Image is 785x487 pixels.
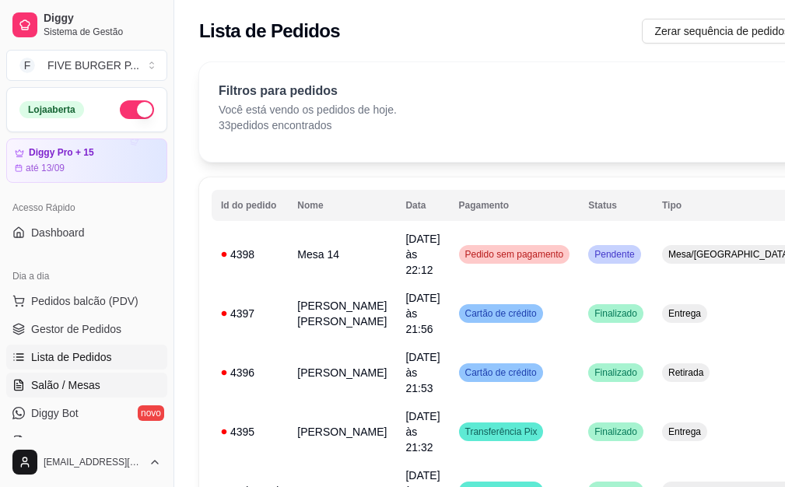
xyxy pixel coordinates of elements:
[6,429,167,454] a: KDS
[6,345,167,370] a: Lista de Pedidos
[221,424,279,440] div: 4395
[221,247,279,262] div: 4398
[47,58,139,73] div: FIVE BURGER P ...
[31,377,100,393] span: Salão / Mesas
[288,284,396,343] td: [PERSON_NAME] [PERSON_NAME]
[120,100,154,119] button: Alterar Status
[31,433,54,449] span: KDS
[29,147,94,159] article: Diggy Pro + 15
[6,317,167,342] a: Gestor de Pedidos
[44,12,161,26] span: Diggy
[405,351,440,394] span: [DATE] às 21:53
[288,343,396,402] td: [PERSON_NAME]
[212,190,288,221] th: Id do pedido
[591,307,640,320] span: Finalizado
[6,195,167,220] div: Acesso Rápido
[6,264,167,289] div: Dia a dia
[6,50,167,81] button: Select a team
[6,443,167,481] button: [EMAIL_ADDRESS][DOMAIN_NAME]
[199,19,340,44] h2: Lista de Pedidos
[288,225,396,284] td: Mesa 14
[579,190,653,221] th: Status
[462,307,540,320] span: Cartão de crédito
[6,373,167,398] a: Salão / Mesas
[44,26,161,38] span: Sistema de Gestão
[44,456,142,468] span: [EMAIL_ADDRESS][DOMAIN_NAME]
[219,82,397,100] p: Filtros para pedidos
[6,6,167,44] a: DiggySistema de Gestão
[6,220,167,245] a: Dashboard
[19,58,35,73] span: F
[221,306,279,321] div: 4397
[405,292,440,335] span: [DATE] às 21:56
[462,248,567,261] span: Pedido sem pagamento
[221,365,279,380] div: 4396
[591,248,637,261] span: Pendente
[6,289,167,314] button: Pedidos balcão (PDV)
[6,138,167,183] a: Diggy Pro + 15até 13/09
[26,162,65,174] article: até 13/09
[288,190,396,221] th: Nome
[665,366,706,379] span: Retirada
[19,101,84,118] div: Loja aberta
[450,190,580,221] th: Pagamento
[405,410,440,454] span: [DATE] às 21:32
[219,117,397,133] p: 33 pedidos encontrados
[31,225,85,240] span: Dashboard
[591,426,640,438] span: Finalizado
[31,293,138,309] span: Pedidos balcão (PDV)
[462,426,541,438] span: Transferência Pix
[288,402,396,461] td: [PERSON_NAME]
[31,321,121,337] span: Gestor de Pedidos
[396,190,449,221] th: Data
[462,366,540,379] span: Cartão de crédito
[591,366,640,379] span: Finalizado
[665,426,704,438] span: Entrega
[405,233,440,276] span: [DATE] às 22:12
[219,102,397,117] p: Você está vendo os pedidos de hoje.
[31,405,79,421] span: Diggy Bot
[31,349,112,365] span: Lista de Pedidos
[665,307,704,320] span: Entrega
[6,401,167,426] a: Diggy Botnovo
